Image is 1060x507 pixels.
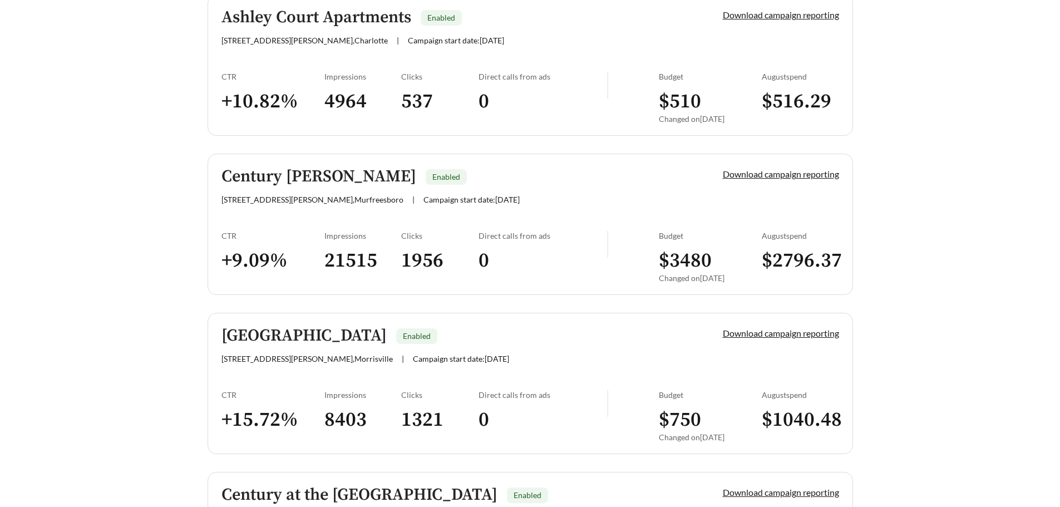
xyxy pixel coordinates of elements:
h3: $ 2796.37 [762,248,839,273]
div: August spend [762,231,839,240]
img: line [607,390,608,417]
span: Enabled [427,13,455,22]
h3: $ 516.29 [762,89,839,114]
a: Century [PERSON_NAME]Enabled[STREET_ADDRESS][PERSON_NAME],Murfreesboro|Campaign start date:[DATE]... [208,154,853,295]
a: Download campaign reporting [723,9,839,20]
h3: 4964 [324,89,402,114]
h3: 0 [479,248,607,273]
span: [STREET_ADDRESS][PERSON_NAME] , Morrisville [221,354,393,363]
h5: Ashley Court Apartments [221,8,411,27]
span: | [397,36,399,45]
h5: Century [PERSON_NAME] [221,168,416,186]
h3: $ 750 [659,407,762,432]
div: Direct calls from ads [479,390,607,400]
img: line [607,72,608,99]
div: Changed on [DATE] [659,273,762,283]
div: Clicks [401,72,479,81]
div: Clicks [401,390,479,400]
span: [STREET_ADDRESS][PERSON_NAME] , Charlotte [221,36,388,45]
h3: 1321 [401,407,479,432]
div: Impressions [324,231,402,240]
h3: 537 [401,89,479,114]
span: Campaign start date: [DATE] [423,195,520,204]
span: Campaign start date: [DATE] [408,36,504,45]
span: Campaign start date: [DATE] [413,354,509,363]
h3: $ 3480 [659,248,762,273]
h5: [GEOGRAPHIC_DATA] [221,327,387,345]
div: CTR [221,72,324,81]
span: Enabled [403,331,431,341]
div: Budget [659,72,762,81]
h3: 0 [479,407,607,432]
img: line [607,231,608,258]
h3: + 15.72 % [221,407,324,432]
div: Changed on [DATE] [659,114,762,124]
div: Impressions [324,390,402,400]
div: August spend [762,72,839,81]
div: Direct calls from ads [479,72,607,81]
h3: 0 [479,89,607,114]
h3: + 10.82 % [221,89,324,114]
a: Download campaign reporting [723,328,839,338]
div: Changed on [DATE] [659,432,762,442]
div: Direct calls from ads [479,231,607,240]
h3: 1956 [401,248,479,273]
span: | [402,354,404,363]
h3: $ 510 [659,89,762,114]
span: [STREET_ADDRESS][PERSON_NAME] , Murfreesboro [221,195,403,204]
div: CTR [221,390,324,400]
a: Download campaign reporting [723,487,839,498]
h3: + 9.09 % [221,248,324,273]
span: | [412,195,415,204]
h3: $ 1040.48 [762,407,839,432]
div: CTR [221,231,324,240]
span: Enabled [432,172,460,181]
div: Impressions [324,72,402,81]
span: Enabled [514,490,541,500]
div: Budget [659,231,762,240]
div: Budget [659,390,762,400]
h5: Century at the [GEOGRAPHIC_DATA] [221,486,497,504]
div: August spend [762,390,839,400]
a: Download campaign reporting [723,169,839,179]
h3: 21515 [324,248,402,273]
div: Clicks [401,231,479,240]
h3: 8403 [324,407,402,432]
a: [GEOGRAPHIC_DATA]Enabled[STREET_ADDRESS][PERSON_NAME],Morrisville|Campaign start date:[DATE]Downl... [208,313,853,454]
